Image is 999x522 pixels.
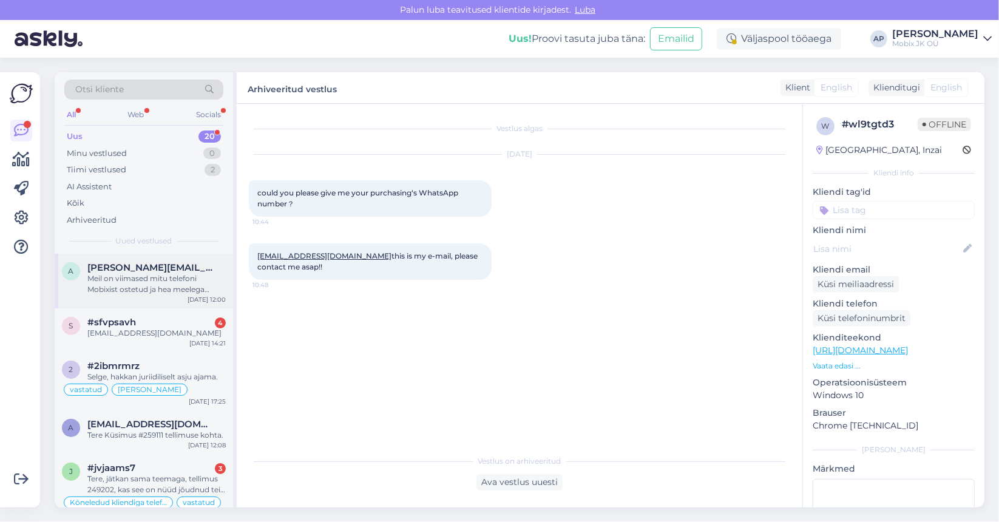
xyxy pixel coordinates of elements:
p: Brauser [813,407,975,419]
div: Minu vestlused [67,147,127,160]
span: Kõneledud kliendiga telefoni [PERSON_NAME] [70,499,167,506]
p: Märkmed [813,463,975,475]
div: [DATE] [249,149,790,160]
div: [EMAIL_ADDRESS][DOMAIN_NAME] [87,328,226,339]
p: Operatsioonisüsteem [813,376,975,389]
b: Uus! [509,33,532,44]
span: 10:48 [252,280,298,290]
span: artyomkuleshov@gmail.com [87,419,214,430]
div: Tiimi vestlused [67,164,126,176]
div: Meil on viimased mitu telefoni Mobixist ostetud ja hea meelega jätkaks seda trendi. [87,273,226,295]
div: Tere Küsimus #259111 tellimuse kohta. [87,430,226,441]
p: Kliendi telefon [813,297,975,310]
span: [PERSON_NAME] [118,386,181,393]
div: Küsi telefoninumbrit [813,310,910,327]
span: s [69,321,73,330]
div: Uus [67,130,83,143]
span: #sfvpsavh [87,317,136,328]
p: Kliendi nimi [813,224,975,237]
span: Offline [918,118,971,131]
span: Otsi kliente [75,83,124,96]
span: could you please give me your purchasing‘s WhatsApp number？ [257,188,460,208]
span: a [69,266,74,276]
div: [DATE] 12:00 [188,295,226,304]
p: Kliendi tag'id [813,186,975,198]
span: agnes.pitka@gmail.com [87,262,214,273]
div: AI Assistent [67,181,112,193]
img: Askly Logo [10,82,33,105]
input: Lisa nimi [813,242,961,256]
div: 3 [215,463,226,474]
div: All [64,107,78,123]
div: [PERSON_NAME] [813,444,975,455]
p: Vaata edasi ... [813,361,975,371]
div: Küsi meiliaadressi [813,276,899,293]
div: 0 [203,147,221,160]
div: Tere, jätkan sama teemaga, tellimus 249202, kas see on nüüd jõudnud teie lattu, paar päeva on uhk... [87,473,226,495]
span: Uued vestlused [116,236,172,246]
span: Luba [571,4,599,15]
p: Chrome [TECHNICAL_ID] [813,419,975,432]
div: Socials [194,107,223,123]
span: #jvjaams7 [87,463,135,473]
span: English [930,81,962,94]
div: [DATE] 17:25 [189,397,226,406]
div: [DATE] 14:21 [189,339,226,348]
div: Mobix JK OÜ [892,39,978,49]
span: English [821,81,852,94]
div: Arhiveeritud [67,214,117,226]
div: Selge, hakkan juriidiliselt asju ajama. [87,371,226,382]
span: Vestlus on arhiveeritud [478,456,561,467]
a: [EMAIL_ADDRESS][DOMAIN_NAME] [257,251,391,260]
div: 2 [205,164,221,176]
span: vastatud [70,386,102,393]
div: # wl9tgtd3 [842,117,918,132]
div: Proovi tasuta juba täna: [509,32,645,46]
input: Lisa tag [813,201,975,219]
button: Emailid [650,27,702,50]
div: Web [126,107,147,123]
span: w [822,121,830,130]
div: Kliendi info [813,168,975,178]
a: [PERSON_NAME]Mobix JK OÜ [892,29,992,49]
span: vastatud [183,499,215,506]
span: #2ibmrmrz [87,361,140,371]
div: Vestlus algas [249,123,790,134]
div: AP [870,30,887,47]
span: 2 [69,365,73,374]
div: [DATE] 12:08 [188,441,226,450]
span: 10:44 [252,217,298,226]
div: 20 [198,130,221,143]
p: Kliendi email [813,263,975,276]
p: Windows 10 [813,389,975,402]
div: Kõik [67,197,84,209]
p: Klienditeekond [813,331,975,344]
span: j [69,467,73,476]
div: Klienditugi [869,81,920,94]
div: 4 [215,317,226,328]
span: a [69,423,74,432]
div: Väljaspool tööaega [717,28,841,50]
span: this is my e-mail, please contact me asap!! [257,251,479,271]
div: [PERSON_NAME] [892,29,978,39]
a: [URL][DOMAIN_NAME] [813,345,908,356]
label: Arhiveeritud vestlus [248,80,337,96]
div: [GEOGRAPHIC_DATA], Inzai [816,144,942,157]
div: Klient [781,81,810,94]
div: Ava vestlus uuesti [476,474,563,490]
